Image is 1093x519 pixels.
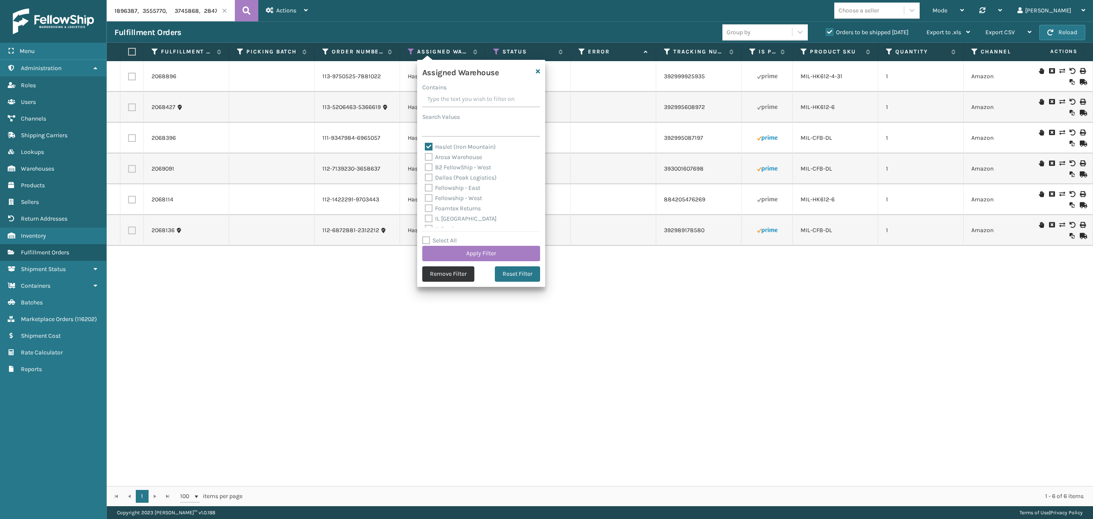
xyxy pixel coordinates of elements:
a: 392999925935 [664,73,705,80]
span: Roles [21,82,36,89]
span: Export to .xls [926,29,961,36]
span: Export CSV [985,29,1015,36]
span: items per page [180,490,243,503]
td: Haslet (Iron Mountain) [400,153,485,184]
i: Reoptimize [1070,171,1075,177]
span: Warehouses [21,165,54,172]
td: Amazon [964,61,1049,92]
td: 1 [878,61,964,92]
button: Reload [1039,25,1085,40]
a: 2068136 [152,226,175,235]
label: Is Prime [759,48,776,56]
img: logo [13,9,94,34]
td: Amazon [964,153,1049,184]
a: 392995087197 [664,134,703,142]
h3: Fulfillment Orders [114,27,181,38]
label: B2 FellowShip - West [425,164,491,171]
a: 393001607698 [664,165,704,172]
span: Administration [21,65,61,72]
label: Tracking Number [673,48,725,56]
i: Void Label [1070,222,1075,228]
label: Dallas (Peak Logistics) [425,174,497,181]
i: On Hold [1039,191,1044,197]
i: Void Label [1070,191,1075,197]
td: 1 [878,153,964,184]
a: MIL-CFB-DL [801,227,832,234]
span: Reports [21,366,42,373]
span: Shipment Cost [21,332,61,339]
input: Type the text you wish to filter on [422,92,540,107]
i: On Hold [1039,160,1044,166]
td: Haslet (Iron Mountain) [400,92,485,123]
span: Actions [276,7,296,14]
a: Privacy Policy [1050,510,1083,516]
i: Reoptimize [1070,110,1075,116]
button: Apply Filter [422,246,540,261]
i: Reoptimize [1070,202,1075,208]
a: 392995608972 [664,103,705,111]
button: Reset Filter [495,266,540,282]
a: Terms of Use [1020,510,1049,516]
td: 1 [878,215,964,246]
a: 112-6872881-2312212 [322,226,379,235]
span: Marketplace Orders [21,316,73,323]
div: Group by [727,28,751,37]
i: On Hold [1039,99,1044,105]
span: Mode [932,7,947,14]
i: Print Label [1080,130,1085,136]
i: Cancel Fulfillment Order [1049,99,1054,105]
div: Choose a seller [839,6,879,15]
a: 392989178580 [664,227,704,234]
i: Cancel Fulfillment Order [1049,160,1054,166]
a: 884205476269 [664,196,705,203]
i: On Hold [1039,130,1044,136]
a: 111-9347984-6965057 [322,134,380,142]
label: Fellowship - East [425,184,480,192]
i: Reoptimize [1070,79,1075,85]
a: MIL-HK612-6 [801,196,835,203]
td: Haslet (Iron Mountain) [400,215,485,246]
i: Mark as Shipped [1080,202,1085,208]
button: Remove Filter [422,266,474,282]
i: Mark as Shipped [1080,79,1085,85]
td: Amazon [964,215,1049,246]
i: Cancel Fulfillment Order [1049,68,1054,74]
span: Containers [21,282,50,289]
a: 113-9750525-7881022 [322,72,381,81]
label: Quantity [895,48,947,56]
div: | [1020,506,1083,519]
label: IL [GEOGRAPHIC_DATA] [425,215,497,222]
i: Change shipping [1059,160,1064,166]
i: Change shipping [1059,130,1064,136]
span: Batches [21,299,43,306]
label: Order Number [332,48,383,56]
label: Picking Batch [246,48,298,56]
a: 2068114 [152,195,173,204]
a: MIL-HK612-6 [801,103,835,111]
a: 112-1422291-9703443 [322,195,379,204]
div: 1 - 6 of 6 items [254,492,1084,501]
label: Fellowship - West [425,195,482,202]
i: Void Label [1070,68,1075,74]
i: Void Label [1070,130,1075,136]
td: Haslet (Iron Mountain) [400,123,485,153]
span: Rate Calculator [21,349,63,356]
i: Change shipping [1059,222,1064,228]
label: Arosa Warehouse [425,153,482,161]
label: Orders to be shipped [DATE] [826,29,909,36]
label: Fulfillment Order Id [161,48,213,56]
i: Mark as Shipped [1080,233,1085,239]
i: Reoptimize [1070,141,1075,147]
i: On Hold [1039,68,1044,74]
i: Print Label [1080,68,1085,74]
i: Change shipping [1059,191,1064,197]
span: Products [21,182,45,189]
span: Users [21,98,36,106]
a: 112-7139230-3658637 [322,165,380,173]
td: Amazon [964,184,1049,215]
i: Reoptimize [1070,233,1075,239]
p: Copyright 2023 [PERSON_NAME]™ v 1.0.188 [117,506,215,519]
span: Actions [1023,44,1083,59]
i: Print Label [1080,160,1085,166]
span: Channels [21,115,46,122]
